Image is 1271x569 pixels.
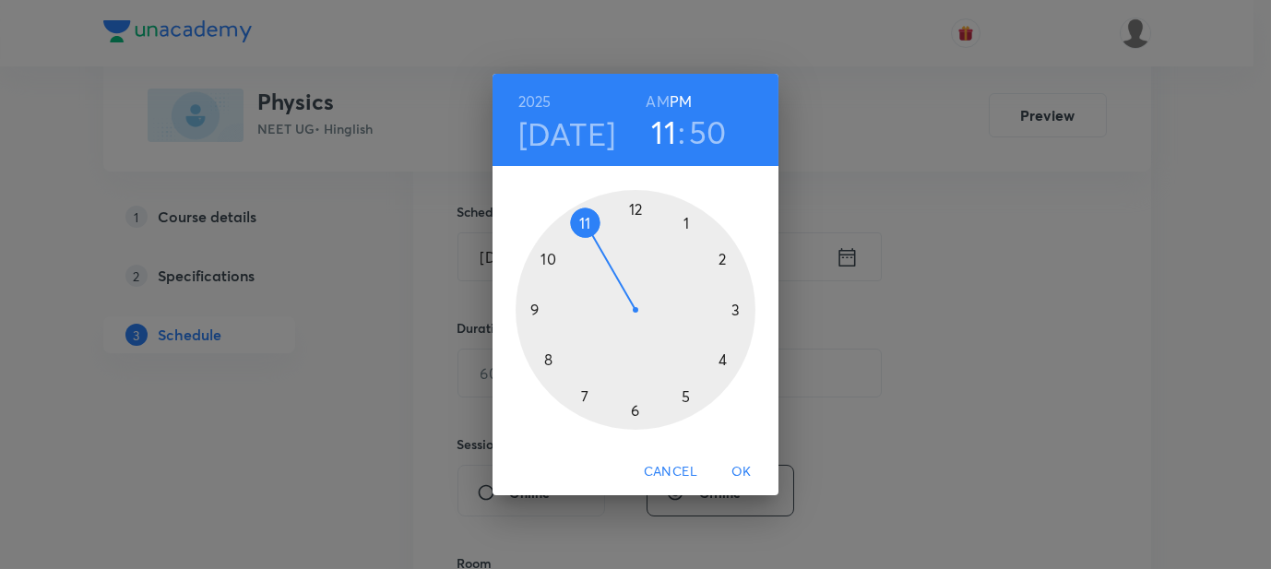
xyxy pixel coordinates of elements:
[670,89,692,114] button: PM
[719,460,764,483] span: OK
[518,114,616,153] button: [DATE]
[651,113,676,151] button: 11
[689,113,727,151] button: 50
[678,113,685,151] h3: :
[636,455,705,489] button: Cancel
[644,460,697,483] span: Cancel
[712,455,771,489] button: OK
[646,89,669,114] button: AM
[518,89,552,114] button: 2025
